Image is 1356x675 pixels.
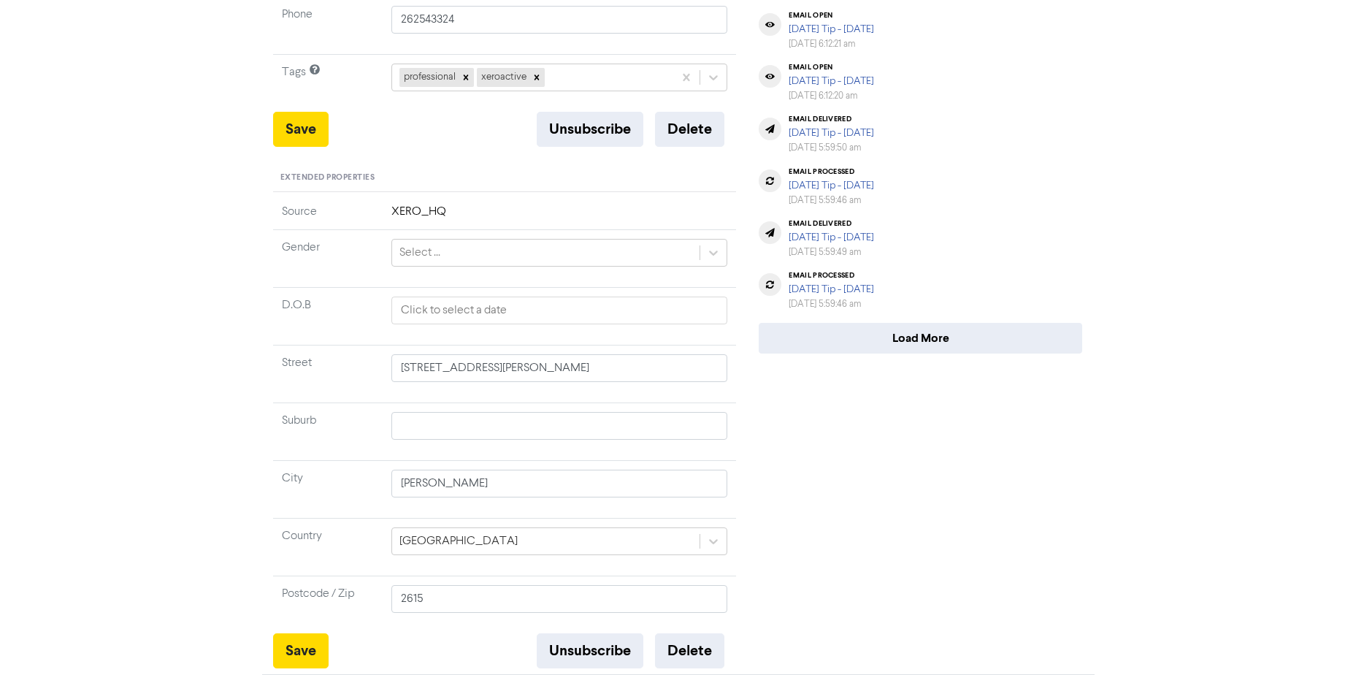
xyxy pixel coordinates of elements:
div: email open [789,63,874,72]
button: Save [273,112,329,147]
iframe: Chat Widget [1283,605,1356,675]
div: [GEOGRAPHIC_DATA] [399,533,518,550]
div: professional [399,68,458,87]
a: [DATE] Tip - [DATE] [789,180,874,191]
div: email delivered [789,219,874,228]
div: email delivered [789,115,874,123]
button: Unsubscribe [537,633,643,668]
td: Postcode / Zip [273,576,383,633]
td: Suburb [273,403,383,460]
button: Unsubscribe [537,112,643,147]
td: City [273,460,383,518]
div: [DATE] 6:12:20 am [789,89,874,103]
a: [DATE] Tip - [DATE] [789,128,874,138]
div: email open [789,11,874,20]
a: [DATE] Tip - [DATE] [789,24,874,34]
input: Click to select a date [391,297,728,324]
td: Street [273,345,383,403]
a: [DATE] Tip - [DATE] [789,284,874,294]
button: Delete [655,112,724,147]
td: Tags [273,55,383,113]
div: [DATE] 6:12:21 am [789,37,874,51]
td: Source [273,203,383,230]
div: [DATE] 5:59:46 am [789,194,874,207]
div: email processed [789,271,874,280]
td: XERO_HQ [383,203,737,230]
button: Delete [655,633,724,668]
button: Load More [759,323,1082,354]
a: [DATE] Tip - [DATE] [789,76,874,86]
div: xeroactive [477,68,529,87]
div: [DATE] 5:59:50 am [789,141,874,155]
div: [DATE] 5:59:49 am [789,245,874,259]
a: [DATE] Tip - [DATE] [789,232,874,243]
div: Select ... [399,244,440,262]
td: D.O.B [273,287,383,345]
button: Save [273,633,329,668]
div: email processed [789,167,874,176]
td: Gender [273,229,383,287]
div: Extended Properties [273,164,737,192]
td: Country [273,518,383,576]
div: [DATE] 5:59:46 am [789,297,874,311]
